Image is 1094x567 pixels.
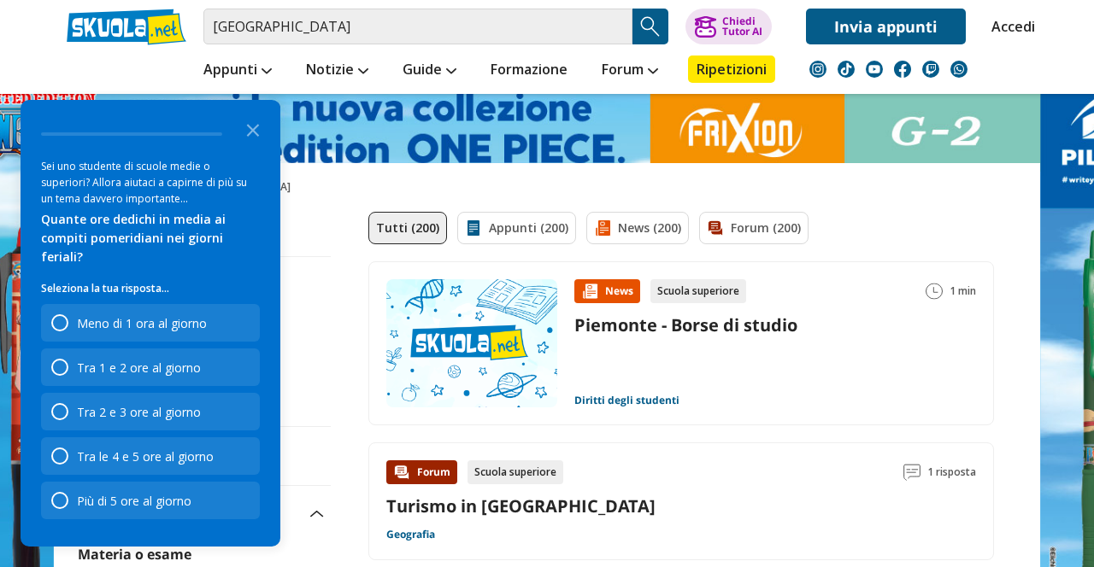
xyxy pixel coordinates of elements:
img: Immagine news [386,279,557,407]
img: WhatsApp [950,61,968,78]
button: Search Button [632,9,668,44]
div: Tra 1 e 2 ore al giorno [77,359,201,376]
span: 1 min [950,279,976,303]
a: Formazione [486,56,572,86]
p: Seleziona la tua risposta... [41,280,260,297]
a: Forum (200) [699,212,809,244]
a: Accedi [991,9,1027,44]
div: Meno di 1 ora al giorno [41,304,260,342]
div: Scuola superiore [650,279,746,303]
img: News contenuto [581,283,598,300]
div: Meno di 1 ora al giorno [77,315,207,331]
img: youtube [866,61,883,78]
img: Apri e chiudi sezione [310,511,324,517]
img: Commenti lettura [903,464,920,481]
div: Più di 5 ore al giorno [77,493,191,509]
div: Sei uno studente di scuole medie o superiori? Allora aiutaci a capirne di più su un tema davvero ... [41,158,260,207]
button: Close the survey [236,112,270,146]
img: Forum contenuto [393,464,410,481]
img: Appunti filtro contenuto [465,219,482,237]
a: Appunti (200) [457,212,576,244]
div: Survey [21,100,280,547]
div: Tra le 4 e 5 ore al giorno [41,437,260,475]
div: Più di 5 ore al giorno [41,482,260,519]
a: Forum [597,56,662,86]
a: Piemonte - Borse di studio [574,313,797,336]
a: Appunti [199,56,276,86]
a: Tutti (200) [368,212,447,244]
div: Tra le 4 e 5 ore al giorno [77,448,214,465]
div: Scuola superiore [468,460,563,484]
div: News [574,279,640,303]
img: Cerca appunti, riassunti o versioni [638,14,663,39]
a: Invia appunti [806,9,966,44]
a: News (200) [586,212,689,244]
img: twitch [922,61,939,78]
div: Tra 1 e 2 ore al giorno [41,348,260,386]
a: Guide [398,56,461,86]
img: facebook [894,61,911,78]
div: Chiedi Tutor AI [722,16,762,37]
button: ChiediTutor AI [685,9,772,44]
img: Forum filtro contenuto [707,219,724,237]
img: tiktok [838,61,855,78]
a: Ripetizioni [688,56,775,83]
img: Tempo lettura [926,283,943,300]
div: Tra 2 e 3 ore al giorno [77,404,201,420]
span: 1 risposta [927,460,976,484]
div: Quante ore dedichi in media ai compiti pomeridiani nei giorni feriali? [41,210,260,266]
img: instagram [809,61,826,78]
a: Notizie [302,56,373,86]
a: Turismo in [GEOGRAPHIC_DATA] [386,494,656,517]
label: Materia o esame [78,545,191,564]
div: Tra 2 e 3 ore al giorno [41,393,260,430]
a: Geografia [386,528,435,541]
a: Diritti degli studenti [574,394,679,407]
input: Cerca appunti, riassunti o versioni [203,9,632,44]
img: News filtro contenuto [594,219,611,237]
div: Forum [386,460,457,484]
